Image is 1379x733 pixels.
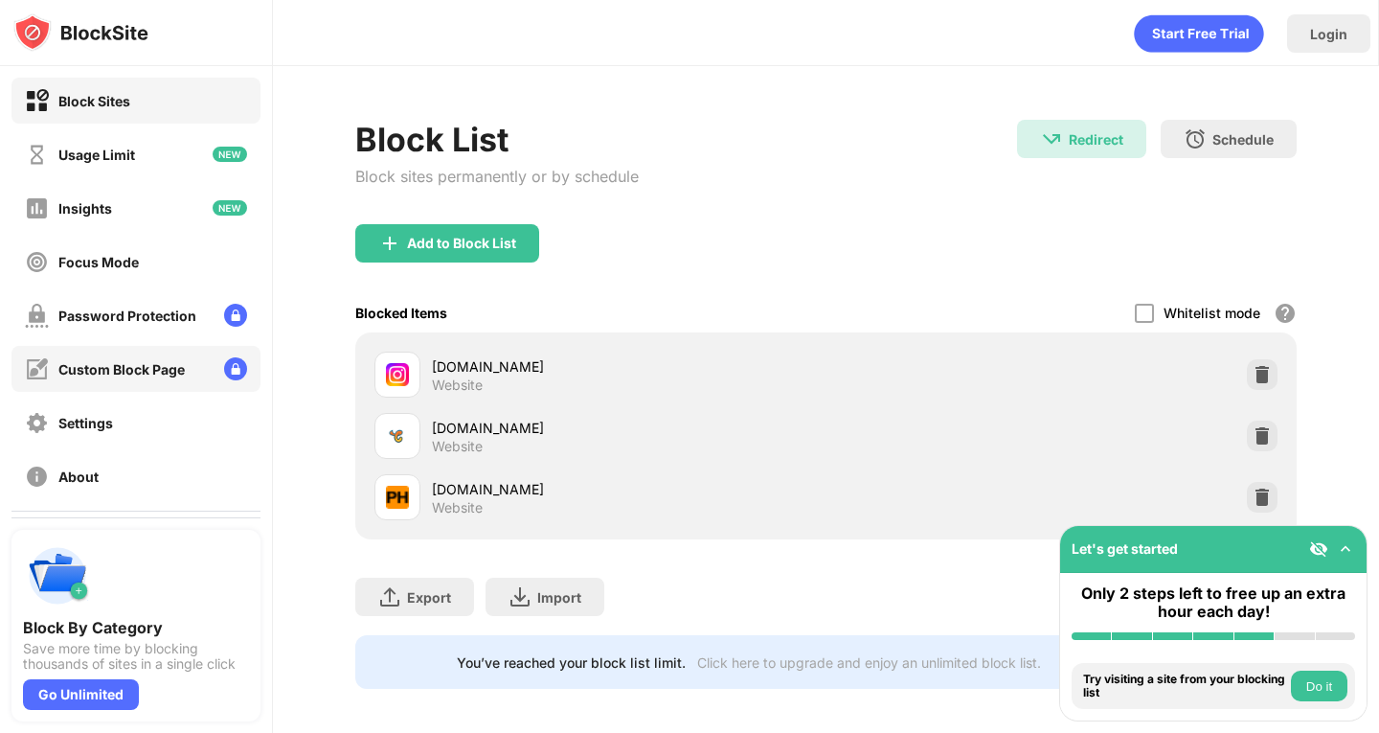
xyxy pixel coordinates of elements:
[355,120,639,159] div: Block List
[1336,539,1355,559] img: omni-setup-toggle.svg
[355,167,639,186] div: Block sites permanently or by schedule
[1134,14,1264,53] div: animation
[1072,584,1355,621] div: Only 2 steps left to free up an extra hour each day!
[432,356,825,377] div: [DOMAIN_NAME]
[697,654,1041,671] div: Click here to upgrade and enjoy an unlimited block list.
[1309,539,1328,559] img: eye-not-visible.svg
[224,304,247,327] img: lock-menu.svg
[25,89,49,113] img: block-on.svg
[23,641,249,672] div: Save more time by blocking thousands of sites in a single click
[58,308,196,324] div: Password Protection
[407,236,516,251] div: Add to Block List
[386,424,409,447] img: favicons
[355,305,447,321] div: Blocked Items
[213,147,247,162] img: new-icon.svg
[58,254,139,270] div: Focus Mode
[386,363,409,386] img: favicons
[25,304,49,328] img: password-protection-off.svg
[25,357,49,381] img: customize-block-page-off.svg
[537,589,581,606] div: Import
[1310,26,1347,42] div: Login
[1164,305,1260,321] div: Whitelist mode
[25,196,49,220] img: insights-off.svg
[23,541,92,610] img: push-categories.svg
[386,486,409,509] img: favicons
[1083,673,1286,700] div: Try visiting a site from your blocking list
[25,465,49,489] img: about-off.svg
[1069,131,1123,148] div: Redirect
[58,415,113,431] div: Settings
[432,418,825,438] div: [DOMAIN_NAME]
[432,377,483,394] div: Website
[432,479,825,499] div: [DOMAIN_NAME]
[58,361,185,378] div: Custom Block Page
[58,93,130,109] div: Block Sites
[58,147,135,163] div: Usage Limit
[23,679,139,710] div: Go Unlimited
[23,618,249,637] div: Block By Category
[13,13,148,52] img: logo-blocksite.svg
[1072,540,1178,557] div: Let's get started
[25,250,49,274] img: focus-off.svg
[25,143,49,167] img: time-usage-off.svg
[457,654,686,671] div: You’ve reached your block list limit.
[1212,131,1274,148] div: Schedule
[407,589,451,606] div: Export
[432,499,483,516] div: Website
[213,200,247,216] img: new-icon.svg
[432,438,483,455] div: Website
[58,469,99,485] div: About
[1291,671,1347,701] button: Do it
[25,411,49,435] img: settings-off.svg
[58,200,112,217] div: Insights
[224,357,247,380] img: lock-menu.svg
